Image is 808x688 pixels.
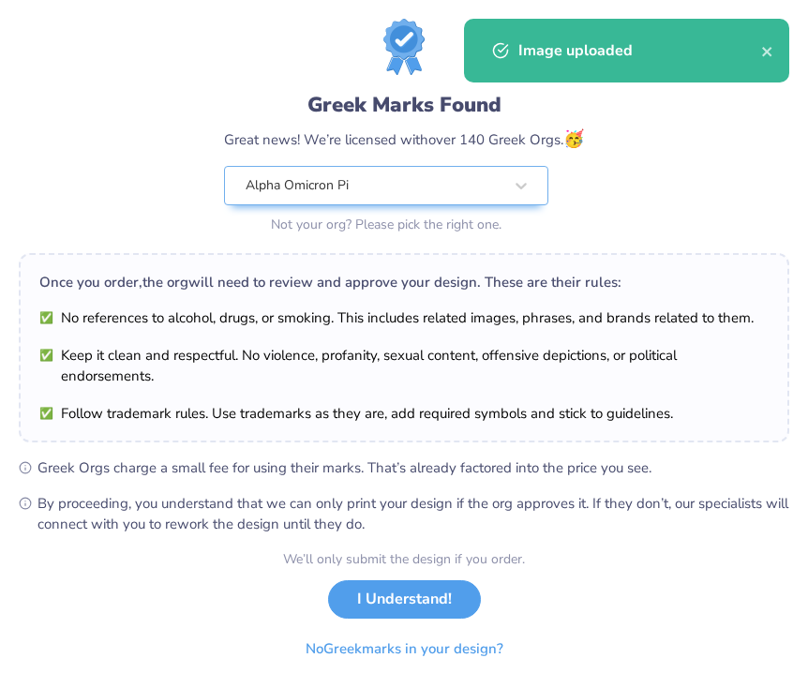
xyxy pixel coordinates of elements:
[39,345,769,386] li: Keep it clean and respectful. No violence, profanity, sexual content, offensive depictions, or po...
[761,39,774,62] button: close
[290,630,519,668] button: NoGreekmarks in your design?
[563,127,584,150] span: 🥳
[283,549,525,569] div: We’ll only submit the design if you order.
[37,493,789,534] span: By proceeding, you understand that we can only print your design if the org approves it. If they ...
[518,39,761,62] div: Image uploaded
[39,403,769,424] li: Follow trademark rules. Use trademarks as they are, add required symbols and stick to guidelines.
[328,580,481,619] button: I Understand!
[224,90,584,120] div: Greek Marks Found
[39,272,769,292] div: Once you order, the org will need to review and approve your design. These are their rules:
[224,215,548,234] div: Not your org? Please pick the right one.
[383,19,425,75] img: license-marks-badge.png
[39,307,769,328] li: No references to alcohol, drugs, or smoking. This includes related images, phrases, and brands re...
[224,127,584,152] div: Great news! We’re licensed with over 140 Greek Orgs.
[37,457,789,478] span: Greek Orgs charge a small fee for using their marks. That’s already factored into the price you see.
